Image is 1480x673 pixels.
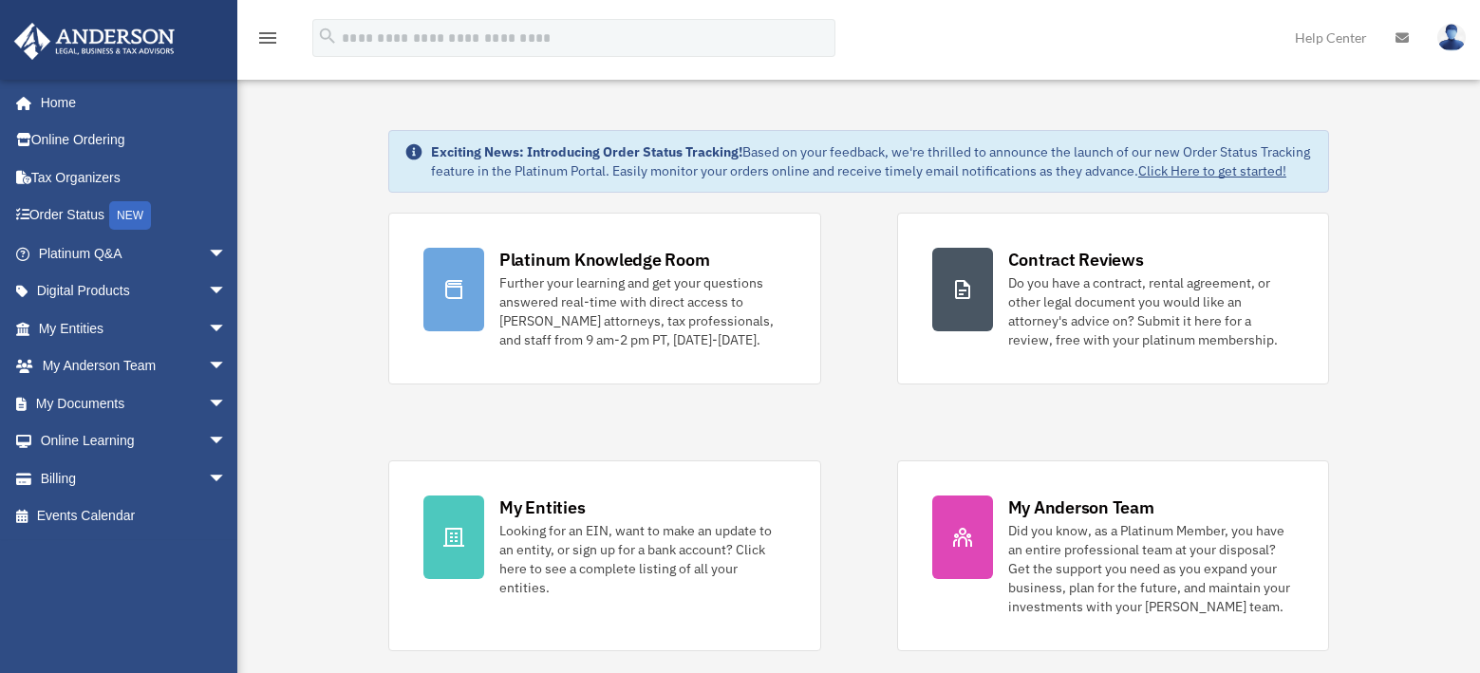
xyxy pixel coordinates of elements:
[897,213,1330,384] a: Contract Reviews Do you have a contract, rental agreement, or other legal document you would like...
[13,84,246,122] a: Home
[13,422,255,460] a: Online Learningarrow_drop_down
[1008,248,1144,271] div: Contract Reviews
[499,248,710,271] div: Platinum Knowledge Room
[431,142,1313,180] div: Based on your feedback, we're thrilled to announce the launch of our new Order Status Tracking fe...
[13,459,255,497] a: Billingarrow_drop_down
[13,347,255,385] a: My Anderson Teamarrow_drop_down
[431,143,742,160] strong: Exciting News: Introducing Order Status Tracking!
[499,495,585,519] div: My Entities
[256,33,279,49] a: menu
[13,309,255,347] a: My Entitiesarrow_drop_down
[388,460,821,651] a: My Entities Looking for an EIN, want to make an update to an entity, or sign up for a bank accoun...
[208,309,246,348] span: arrow_drop_down
[13,272,255,310] a: Digital Productsarrow_drop_down
[208,459,246,498] span: arrow_drop_down
[208,347,246,386] span: arrow_drop_down
[499,273,786,349] div: Further your learning and get your questions answered real-time with direct access to [PERSON_NAM...
[317,26,338,47] i: search
[9,23,180,60] img: Anderson Advisors Platinum Portal
[1437,24,1466,51] img: User Pic
[109,201,151,230] div: NEW
[256,27,279,49] i: menu
[208,384,246,423] span: arrow_drop_down
[1138,162,1286,179] a: Click Here to get started!
[897,460,1330,651] a: My Anderson Team Did you know, as a Platinum Member, you have an entire professional team at your...
[13,159,255,196] a: Tax Organizers
[1008,495,1154,519] div: My Anderson Team
[208,272,246,311] span: arrow_drop_down
[13,122,255,159] a: Online Ordering
[13,196,255,235] a: Order StatusNEW
[388,213,821,384] a: Platinum Knowledge Room Further your learning and get your questions answered real-time with dire...
[499,521,786,597] div: Looking for an EIN, want to make an update to an entity, or sign up for a bank account? Click her...
[13,384,255,422] a: My Documentsarrow_drop_down
[13,234,255,272] a: Platinum Q&Aarrow_drop_down
[208,234,246,273] span: arrow_drop_down
[1008,273,1295,349] div: Do you have a contract, rental agreement, or other legal document you would like an attorney's ad...
[13,497,255,535] a: Events Calendar
[208,422,246,461] span: arrow_drop_down
[1008,521,1295,616] div: Did you know, as a Platinum Member, you have an entire professional team at your disposal? Get th...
